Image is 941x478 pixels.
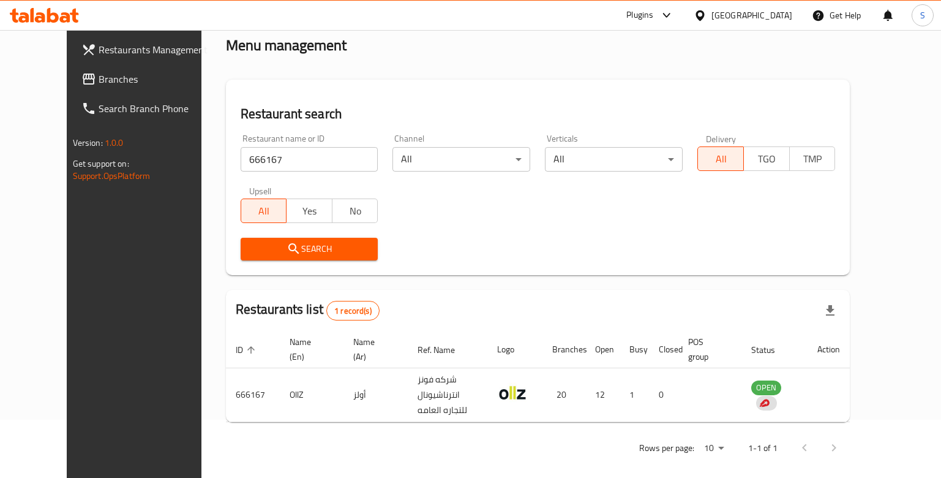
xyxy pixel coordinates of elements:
[585,331,620,368] th: Open
[236,300,380,321] h2: Restaurants list
[626,8,653,23] div: Plugins
[72,94,224,123] a: Search Branch Phone
[748,441,778,456] p: 1-1 of 1
[241,105,836,123] h2: Restaurant search
[795,150,831,168] span: TMP
[99,72,214,86] span: Branches
[759,398,770,409] img: delivery hero logo
[808,331,850,368] th: Action
[72,64,224,94] a: Branches
[73,168,151,184] a: Support.OpsPlatform
[749,150,785,168] span: TGO
[649,368,678,422] td: 0
[751,343,791,357] span: Status
[241,199,287,223] button: All
[226,36,347,55] h2: Menu management
[226,368,280,422] td: 666167
[789,146,836,171] button: TMP
[105,135,124,151] span: 1.0.0
[920,9,925,22] span: S
[327,305,379,317] span: 1 record(s)
[353,335,392,364] span: Name (Ar)
[585,368,620,422] td: 12
[73,156,129,172] span: Get support on:
[545,147,683,172] div: All
[241,147,378,172] input: Search for restaurant name or ID..
[639,441,694,456] p: Rows per page:
[542,331,585,368] th: Branches
[290,335,329,364] span: Name (En)
[246,202,282,220] span: All
[236,343,259,357] span: ID
[291,202,328,220] span: Yes
[703,150,739,168] span: All
[250,241,369,257] span: Search
[751,381,781,395] div: OPEN
[699,439,729,458] div: Rows per page:
[280,368,344,422] td: OllZ
[542,368,585,422] td: 20
[72,35,224,64] a: Restaurants Management
[649,331,678,368] th: Closed
[241,238,378,260] button: Search
[497,377,528,408] img: OllZ
[815,296,845,325] div: Export file
[711,9,792,22] div: [GEOGRAPHIC_DATA]
[326,301,380,321] div: Total records count
[226,331,850,422] table: enhanced table
[408,368,487,422] td: شركه فونز انترناشيونال للتجاره العامه
[706,134,737,143] label: Delivery
[99,42,214,57] span: Restaurants Management
[697,146,744,171] button: All
[343,368,407,422] td: أولز
[743,146,790,171] button: TGO
[73,135,103,151] span: Version:
[99,101,214,116] span: Search Branch Phone
[332,199,378,223] button: No
[337,202,373,220] span: No
[286,199,332,223] button: Yes
[249,186,272,195] label: Upsell
[688,335,727,364] span: POS group
[620,368,649,422] td: 1
[418,343,471,357] span: Ref. Name
[620,331,649,368] th: Busy
[487,331,542,368] th: Logo
[392,147,530,172] div: All
[751,381,781,395] span: OPEN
